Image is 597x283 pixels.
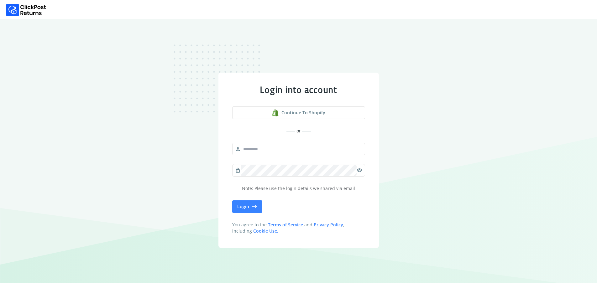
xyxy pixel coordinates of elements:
[232,200,262,213] button: Login east
[314,222,343,228] a: Privacy Policy
[232,222,365,234] span: You agree to the and , including
[281,110,325,116] span: Continue to shopify
[232,185,365,192] p: Note: Please use the login details we shared via email
[232,106,365,119] a: shopify logoContinue to shopify
[232,106,365,119] button: Continue to shopify
[253,228,278,234] a: Cookie Use.
[357,166,362,175] span: visibility
[272,109,279,116] img: shopify logo
[6,4,46,16] img: Logo
[268,222,304,228] a: Terms of Service
[232,84,365,95] div: Login into account
[235,166,241,175] span: lock
[232,128,365,134] div: or
[235,145,241,153] span: person
[252,202,257,211] span: east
